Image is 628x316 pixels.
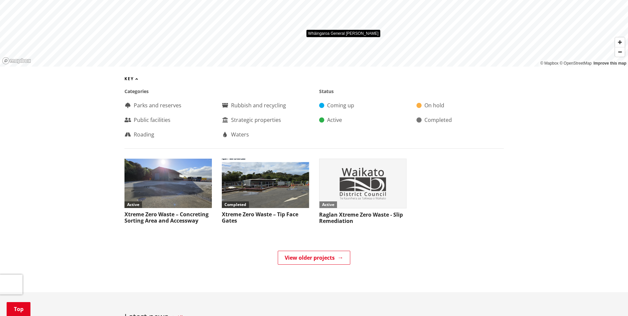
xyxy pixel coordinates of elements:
[222,116,309,124] div: Strategic properties
[124,116,212,124] div: Public facilities
[278,251,350,265] a: View older projects
[319,116,407,124] div: Active
[222,131,309,138] div: Waters
[2,57,31,65] a: Mapbox homepage
[559,61,592,66] a: OpenStreetMap
[319,159,406,208] img: image-fallback.svg
[222,159,309,224] a: CompletedXtreme Zero Waste – Tip Face Gates
[615,37,625,47] button: Zoom in
[124,201,142,208] div: Active
[222,211,309,224] h3: Xtreme Zero Waste – Tip Face Gates
[594,61,626,66] a: Improve this map
[319,159,407,224] a: ActiveRaglan Xtreme Zero Waste - Slip Remediation
[540,61,558,66] a: Mapbox
[124,159,212,224] a: ActiveXtreme Zero Waste – Concreting Sorting Area and Accessway
[222,201,249,208] div: Completed
[124,88,309,95] div: Categories
[416,101,504,109] div: On hold
[598,288,621,312] iframe: Messenger Launcher
[319,101,407,109] div: Coming up
[222,101,309,109] div: Rubbish and recycling
[124,211,212,224] h3: Xtreme Zero Waste – Concreting Sorting Area and Accessway
[222,159,309,208] img: PR 24130 Raglan resource recovery center tip face gates
[124,77,139,81] button: Key
[124,131,212,138] div: Roading
[416,116,504,124] div: Completed
[308,31,379,35] div: Whāingaroa General [PERSON_NAME]
[615,47,625,57] button: Zoom out
[319,88,504,95] div: Status
[124,101,212,109] div: Parks and reserves
[124,159,212,208] img: PR 24297 Xtreme Zero Waste - Concreting Sorting Area and Accessway
[319,201,337,208] div: Active
[7,302,30,316] a: Top
[319,212,407,224] h3: Raglan Xtreme Zero Waste - Slip Remediation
